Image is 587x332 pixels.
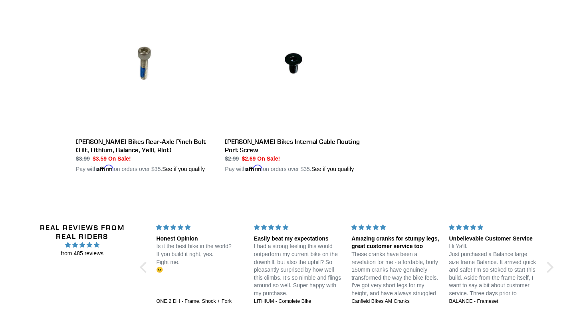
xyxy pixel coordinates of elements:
[254,235,342,243] div: Easily beat my expectations
[449,235,537,243] div: Unbelievable Customer Service
[30,249,135,258] span: from 485 reviews
[156,298,244,305] a: ONE.2 DH - Frame, Shock + Fork
[449,223,537,232] div: 5 stars
[30,223,135,241] h2: Real Reviews from Real Riders
[156,223,244,232] div: 5 stars
[254,223,342,232] div: 5 stars
[351,223,439,232] div: 5 stars
[156,243,244,274] p: Is it the best bike in the world? If you build it right, yes. Fight me. 😉
[449,298,537,305] a: BALANCE - Frameset
[156,235,244,243] div: Honest Opinion
[30,241,135,249] span: 4.96 stars
[254,243,342,297] p: I had a strong feeling this would outperform my current bike on the downhill, but also the uphill...
[351,298,439,305] a: Canfield Bikes AM Cranks
[351,235,439,250] div: Amazing cranks for stumpy legs, great customer service too
[254,298,342,305] a: LITHIUM - Complete Bike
